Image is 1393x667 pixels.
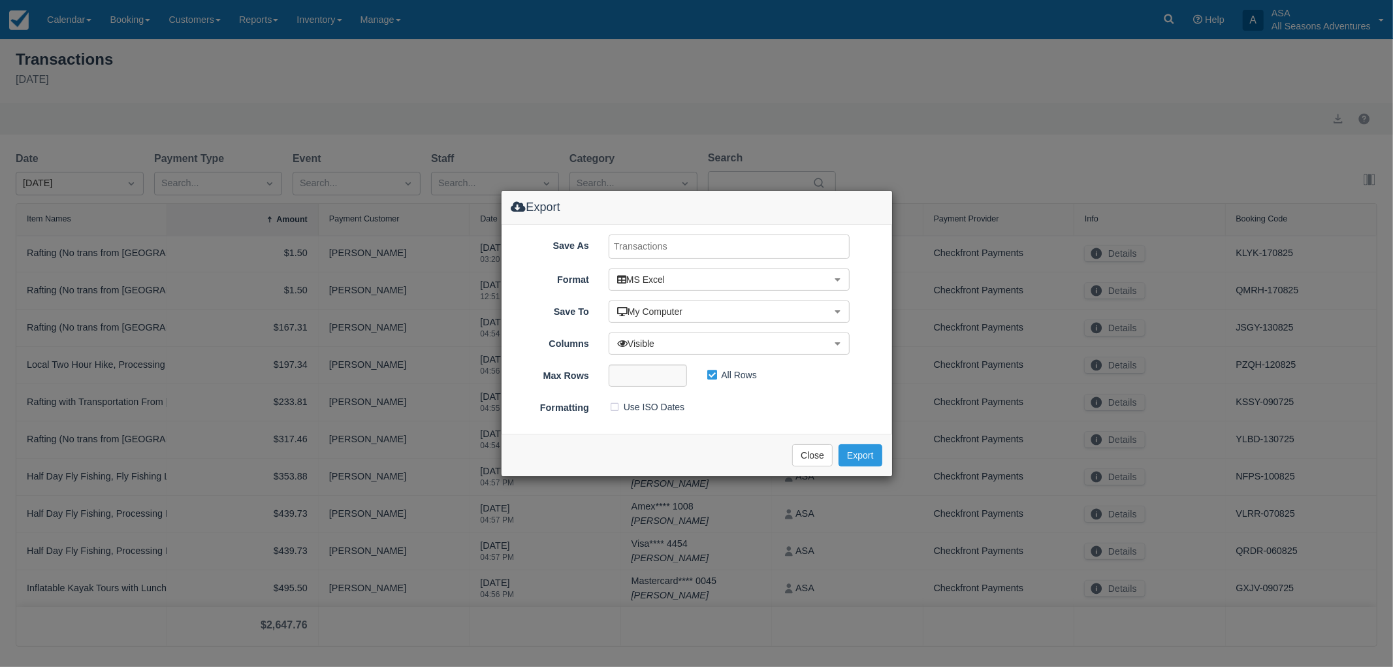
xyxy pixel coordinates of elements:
label: Use ISO Dates [609,397,693,417]
label: Save To [502,301,600,319]
label: Save As [502,235,600,253]
span: My Computer [617,306,682,317]
label: Formatting [502,397,600,415]
button: Close [792,444,833,466]
input: Transactions [609,235,850,259]
label: All Rows [707,365,765,385]
label: Format [502,268,600,287]
h4: Export [511,201,882,214]
span: MS Excel [617,274,665,285]
label: Max Rows [502,365,600,383]
span: All Rows [707,369,765,380]
button: Visible [609,333,850,355]
span: Visible [617,338,654,349]
button: Export [839,444,882,466]
span: Use ISO Dates [609,401,693,412]
button: MS Excel [609,268,850,291]
button: My Computer [609,301,850,323]
label: Columns [502,333,600,351]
